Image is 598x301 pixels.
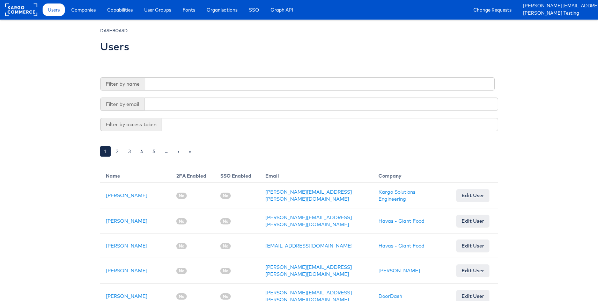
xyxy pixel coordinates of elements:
a: Havas - Giant Food [378,243,424,249]
span: Capabilities [107,6,133,13]
a: User Groups [139,3,176,16]
span: Users [48,6,60,13]
a: » [184,146,195,157]
a: SSO [244,3,264,16]
th: Email [260,167,373,183]
a: DoorDash [378,293,402,299]
a: Kargo Solutions Engineering [378,189,415,202]
a: [PERSON_NAME][EMAIL_ADDRESS][PERSON_NAME][DOMAIN_NAME] [523,2,593,10]
a: Edit User [456,239,489,252]
h2: Users [100,41,129,52]
small: DASHBOARD [100,28,128,33]
a: [PERSON_NAME] [106,267,147,274]
a: [PERSON_NAME] [378,267,420,274]
span: Companies [71,6,96,13]
span: No [220,218,231,224]
span: Graph API [271,6,293,13]
a: … [161,146,172,157]
span: Fonts [183,6,195,13]
span: No [176,218,187,224]
a: Capabilities [102,3,138,16]
a: [PERSON_NAME][EMAIL_ADDRESS][PERSON_NAME][DOMAIN_NAME] [265,264,352,277]
span: No [176,268,187,274]
th: 2FA Enabled [171,167,215,183]
a: Edit User [456,189,489,202]
a: 1 [100,146,111,157]
a: [EMAIL_ADDRESS][DOMAIN_NAME] [265,243,353,249]
a: Graph API [265,3,298,16]
span: No [220,293,231,300]
a: [PERSON_NAME] [106,192,147,199]
a: Users [43,3,65,16]
span: No [220,243,231,249]
th: Name [100,167,171,183]
a: 2 [112,146,123,157]
span: No [176,193,187,199]
a: [PERSON_NAME][EMAIL_ADDRESS][PERSON_NAME][DOMAIN_NAME] [265,189,352,202]
a: › [174,146,183,157]
a: [PERSON_NAME] [106,218,147,224]
span: No [220,268,231,274]
a: Companies [66,3,101,16]
span: No [176,243,187,249]
a: Organisations [201,3,243,16]
span: Filter by name [100,77,145,91]
a: Edit User [456,215,489,227]
a: 5 [148,146,160,157]
a: Change Requests [468,3,517,16]
span: Filter by access token [100,118,162,131]
a: [PERSON_NAME] Testing [523,10,593,17]
span: No [176,293,187,300]
span: User Groups [144,6,171,13]
th: SSO Enabled [215,167,260,183]
a: [PERSON_NAME] [106,293,147,299]
a: Fonts [177,3,200,16]
span: Filter by email [100,98,144,111]
a: 3 [124,146,135,157]
a: [PERSON_NAME][EMAIL_ADDRESS][PERSON_NAME][DOMAIN_NAME] [265,214,352,228]
span: No [220,193,231,199]
a: [PERSON_NAME] [106,243,147,249]
a: 4 [136,146,147,157]
span: Organisations [207,6,237,13]
th: Company [373,167,451,183]
a: Edit User [456,264,489,277]
a: Havas - Giant Food [378,218,424,224]
span: SSO [249,6,259,13]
